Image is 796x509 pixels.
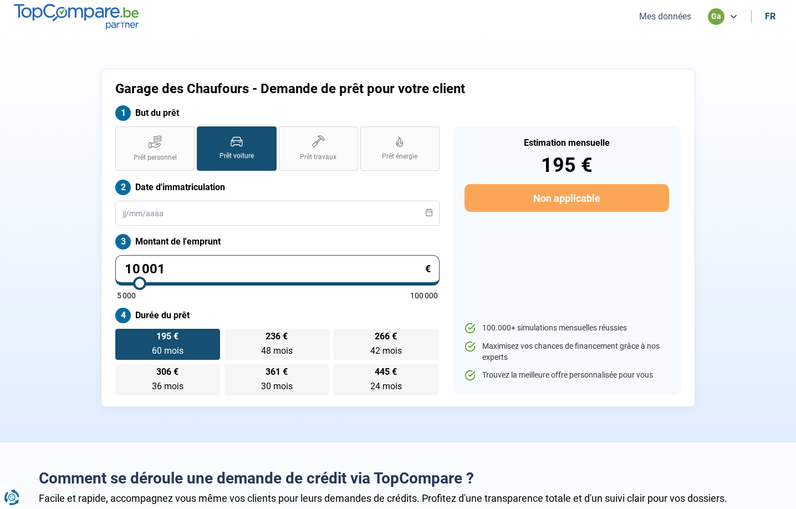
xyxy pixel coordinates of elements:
[370,381,402,391] span: 24 mois
[156,332,178,341] span: 195 €
[375,332,397,341] span: 266 €
[152,345,183,356] span: 60 mois
[465,184,669,212] button: Non applicable
[465,155,669,175] div: 195 €
[261,381,293,391] span: 30 mois
[39,469,757,488] h2: Comment se déroule une demande de crédit via TopCompare ?
[636,11,695,22] button: Mes données
[115,180,440,195] label: Date d'immatriculation
[465,370,669,381] li: Trouvez la meilleure offre personnalisée pour vous
[115,234,440,250] label: Montant de l'emprunt
[261,345,293,356] span: 48 mois
[382,152,417,161] span: Prêt énergie
[266,332,288,341] span: 236 €
[134,153,177,162] span: Prêt personnel
[375,368,397,376] span: 445 €
[425,264,431,274] span: €
[465,323,669,334] li: 100.000+ simulations mensuelles réussies
[115,105,440,121] label: But du prêt
[266,368,288,376] span: 361 €
[115,308,440,323] label: Durée du prêt
[115,81,536,97] h1: Garage des Chaufours - Demande de prêt pour votre client
[370,345,402,356] span: 42 mois
[39,492,757,504] div: Facile et rapide, accompagnez vous même vos clients pour leurs demandes de crédits. Profitez d'un...
[708,8,724,25] div: ga
[410,292,438,299] span: 100 000
[117,292,136,299] span: 5 000
[465,341,669,363] li: Maximisez vos chances de financement grâce à nos experts
[115,201,440,226] input: jj/mm/aaaa
[465,139,669,147] div: Estimation mensuelle
[14,4,139,29] img: TopCompare.be
[152,381,183,391] span: 36 mois
[220,151,254,161] span: Prêt voiture
[156,368,178,376] span: 306 €
[765,11,775,22] div: fr
[300,152,336,162] span: Prêt travaux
